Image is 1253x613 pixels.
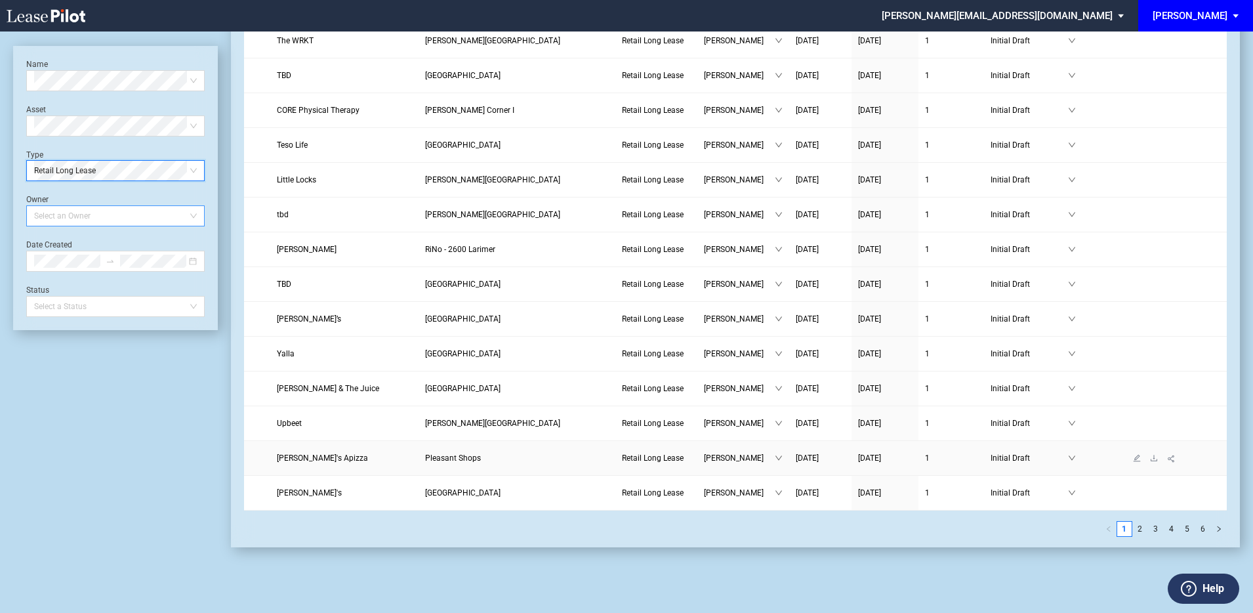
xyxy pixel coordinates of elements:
[858,173,912,186] a: [DATE]
[796,488,819,497] span: [DATE]
[925,106,930,115] span: 1
[277,210,289,219] span: tbd
[858,104,912,117] a: [DATE]
[858,106,881,115] span: [DATE]
[425,245,495,254] span: RiNo - 2600 Larimer
[775,141,783,149] span: down
[1117,521,1132,537] li: 1
[277,208,412,221] a: tbd
[1202,580,1224,597] label: Help
[796,454,819,463] span: [DATE]
[425,69,609,82] a: [GEOGRAPHIC_DATA]
[1068,350,1076,358] span: down
[796,347,845,360] a: [DATE]
[925,140,930,150] span: 1
[1180,522,1195,536] a: 5
[796,349,819,358] span: [DATE]
[622,34,691,47] a: Retail Long Lease
[277,384,379,393] span: Joe & The Juice
[622,36,684,45] span: Retail Long Lease
[277,314,341,324] span: Monkee’s
[925,278,977,291] a: 1
[1101,521,1117,537] button: left
[991,382,1068,395] span: Initial Draft
[991,69,1068,82] span: Initial Draft
[925,349,930,358] span: 1
[704,138,775,152] span: [PERSON_NAME]
[26,150,43,159] label: Type
[796,138,845,152] a: [DATE]
[425,106,514,115] span: Callens Corner I
[925,104,977,117] a: 1
[1132,521,1148,537] li: 2
[858,175,881,184] span: [DATE]
[1164,521,1180,537] li: 4
[775,489,783,497] span: down
[925,384,930,393] span: 1
[858,417,912,430] a: [DATE]
[26,105,46,114] label: Asset
[425,138,609,152] a: [GEOGRAPHIC_DATA]
[991,34,1068,47] span: Initial Draft
[925,208,977,221] a: 1
[796,104,845,117] a: [DATE]
[622,280,684,289] span: Retail Long Lease
[858,452,912,465] a: [DATE]
[622,106,684,115] span: Retail Long Lease
[26,195,49,204] label: Owner
[796,34,845,47] a: [DATE]
[622,104,691,117] a: Retail Long Lease
[277,173,412,186] a: Little Locks
[925,419,930,428] span: 1
[277,349,295,358] span: Yalla
[622,175,684,184] span: Retail Long Lease
[704,312,775,326] span: [PERSON_NAME]
[277,106,359,115] span: CORE Physical Therapy
[858,278,912,291] a: [DATE]
[1167,454,1176,463] span: share-alt
[991,104,1068,117] span: Initial Draft
[796,486,845,499] a: [DATE]
[26,285,49,295] label: Status
[775,315,783,323] span: down
[1068,489,1076,497] span: down
[622,245,684,254] span: Retail Long Lease
[1068,385,1076,392] span: down
[277,382,412,395] a: [PERSON_NAME] & The Juice
[277,104,412,117] a: CORE Physical Therapy
[796,36,819,45] span: [DATE]
[425,488,501,497] span: Strawberry Village
[1211,521,1227,537] li: Next Page
[796,210,819,219] span: [DATE]
[1133,522,1147,536] a: 2
[858,243,912,256] a: [DATE]
[425,384,501,393] span: Shadowood Square
[858,34,912,47] a: [DATE]
[796,452,845,465] a: [DATE]
[425,314,501,324] span: Freshfields Village
[622,419,684,428] span: Retail Long Lease
[704,34,775,47] span: [PERSON_NAME]
[622,208,691,221] a: Retail Long Lease
[991,452,1068,465] span: Initial Draft
[704,243,775,256] span: [PERSON_NAME]
[925,486,977,499] a: 1
[277,486,412,499] a: [PERSON_NAME]'s
[925,347,977,360] a: 1
[858,36,881,45] span: [DATE]
[277,488,342,497] span: Lulu Dae's
[425,210,560,219] span: Moultrie Plaza
[991,208,1068,221] span: Initial Draft
[277,278,412,291] a: TBD
[858,140,881,150] span: [DATE]
[775,280,783,288] span: down
[1117,522,1132,536] a: 1
[622,347,691,360] a: Retail Long Lease
[1149,522,1163,536] a: 3
[858,454,881,463] span: [DATE]
[858,384,881,393] span: [DATE]
[858,71,881,80] span: [DATE]
[991,173,1068,186] span: Initial Draft
[425,312,609,326] a: [GEOGRAPHIC_DATA]
[858,314,881,324] span: [DATE]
